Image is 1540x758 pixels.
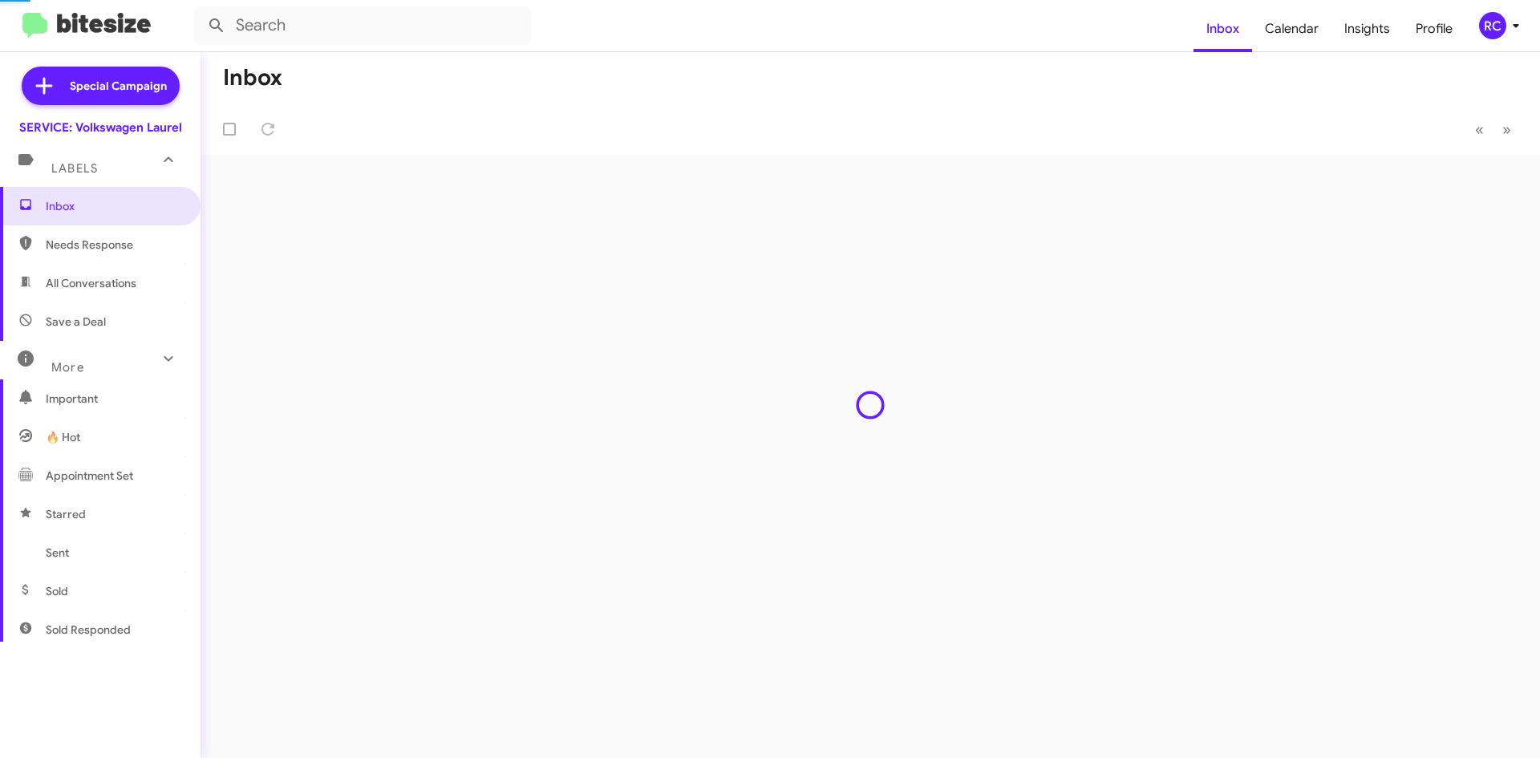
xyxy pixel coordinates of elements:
[51,360,84,375] span: More
[1502,120,1511,140] span: »
[1475,120,1484,140] span: «
[46,583,68,599] span: Sold
[46,622,131,638] span: Sold Responded
[1466,113,1521,146] nav: Page navigation example
[1252,6,1331,52] a: Calendar
[194,6,531,45] input: Search
[46,314,106,330] span: Save a Deal
[46,391,182,407] span: Important
[1193,6,1252,52] a: Inbox
[223,65,282,91] h1: Inbox
[19,120,182,136] div: SERVICE: Volkswagen Laurel
[46,237,182,253] span: Needs Response
[1465,12,1522,39] button: RC
[46,429,80,445] span: 🔥 Hot
[46,198,182,214] span: Inbox
[1493,113,1521,146] button: Next
[46,506,86,522] span: Starred
[70,78,167,94] span: Special Campaign
[1479,12,1506,39] div: RC
[1403,6,1465,52] a: Profile
[1465,113,1493,146] button: Previous
[51,161,98,176] span: Labels
[46,275,136,291] span: All Conversations
[46,468,133,484] span: Appointment Set
[1331,6,1403,52] a: Insights
[22,67,180,105] a: Special Campaign
[46,545,69,561] span: Sent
